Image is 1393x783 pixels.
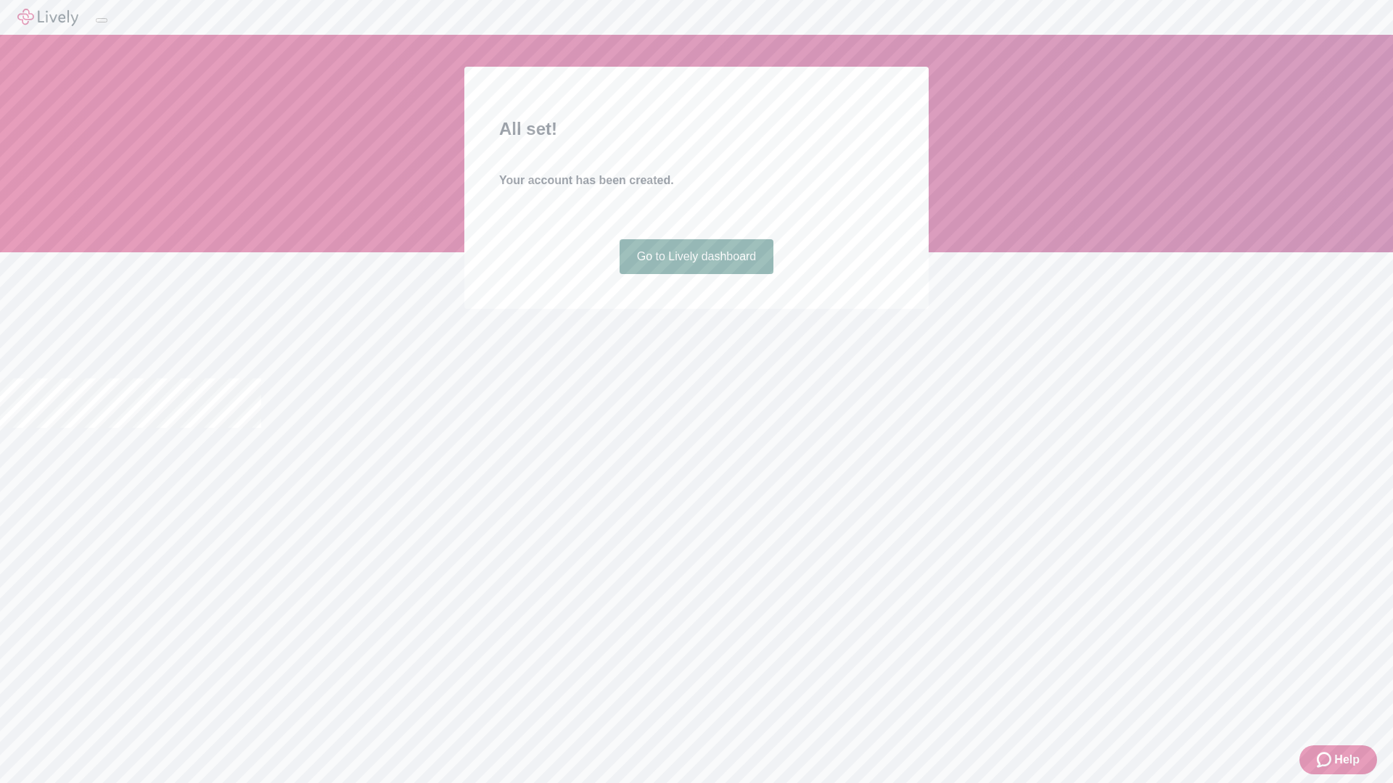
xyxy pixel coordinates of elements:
[499,116,894,142] h2: All set!
[620,239,774,274] a: Go to Lively dashboard
[499,172,894,189] h4: Your account has been created.
[1299,745,1377,774] button: Zendesk support iconHelp
[96,18,107,22] button: Log out
[1334,751,1360,768] span: Help
[1317,751,1334,768] svg: Zendesk support icon
[17,9,78,26] img: Lively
